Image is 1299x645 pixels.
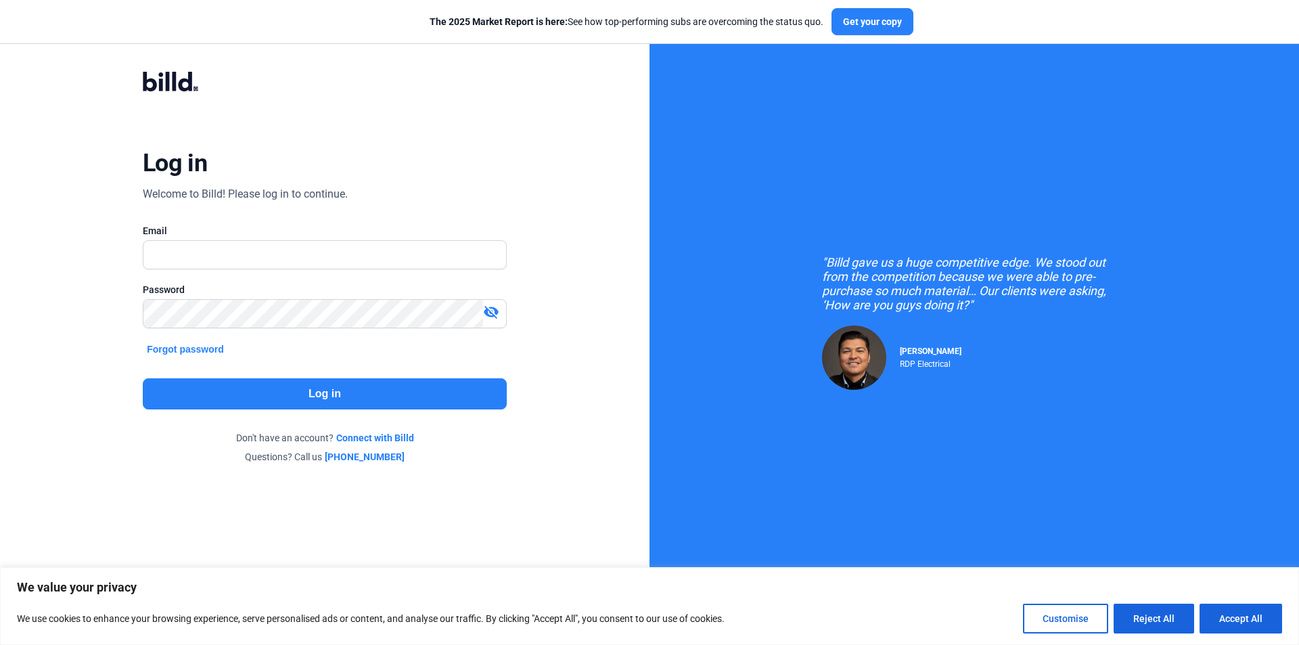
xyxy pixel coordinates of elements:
a: [PHONE_NUMBER] [325,450,405,464]
span: [PERSON_NAME] [900,347,961,356]
span: The 2025 Market Report is here: [430,16,568,27]
button: Accept All [1200,604,1282,633]
div: RDP Electrical [900,356,961,369]
div: Questions? Call us [143,450,507,464]
button: Forgot password [143,342,228,357]
button: Log in [143,378,507,409]
div: See how top-performing subs are overcoming the status quo. [430,15,823,28]
p: We value your privacy [17,579,1282,596]
div: Log in [143,148,207,178]
div: Welcome to Billd! Please log in to continue. [143,186,348,202]
img: Raul Pacheco [822,326,886,390]
p: We use cookies to enhance your browsing experience, serve personalised ads or content, and analys... [17,610,725,627]
div: Password [143,283,507,296]
mat-icon: visibility_off [483,304,499,320]
div: Email [143,224,507,238]
button: Get your copy [831,8,913,35]
div: "Billd gave us a huge competitive edge. We stood out from the competition because we were able to... [822,255,1126,312]
button: Reject All [1114,604,1194,633]
a: Connect with Billd [336,431,414,445]
div: Don't have an account? [143,431,507,445]
button: Customise [1023,604,1108,633]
